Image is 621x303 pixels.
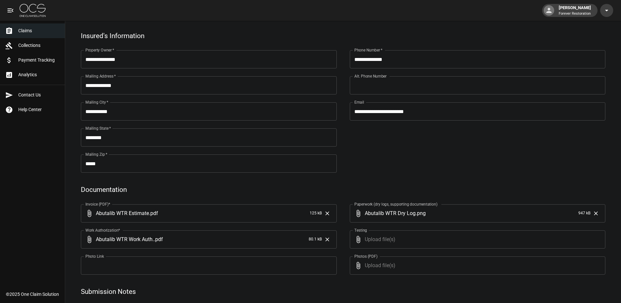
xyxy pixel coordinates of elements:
[85,73,116,79] label: Mailing Address
[96,209,149,217] span: Abutalib WTR Estimate
[559,11,591,17] p: Forever Restoration
[578,210,590,217] span: 947 kB
[18,27,60,34] span: Claims
[20,4,46,17] img: ocs-logo-white-transparent.png
[354,253,377,259] label: Photos (PDF)
[85,125,111,131] label: Mailing State
[365,209,416,217] span: Abutalib WTR Dry Log
[354,201,437,207] label: Paperwork (dry logs, supporting documentation)
[591,209,601,218] button: Clear
[85,253,104,259] label: Photo Link
[85,201,111,207] label: Invoice (PDF)*
[18,106,60,113] span: Help Center
[85,227,120,233] label: Work Authorization*
[322,235,332,244] button: Clear
[310,210,322,217] span: 125 kB
[309,236,322,243] span: 80.1 kB
[18,57,60,64] span: Payment Tracking
[365,256,588,275] span: Upload file(s)
[556,5,594,16] div: [PERSON_NAME]
[354,47,382,53] label: Phone Number
[18,92,60,98] span: Contact Us
[365,230,588,249] span: Upload file(s)
[18,42,60,49] span: Collections
[96,236,154,243] span: Abutalib WTR Work Auth.
[6,291,59,297] div: © 2025 One Claim Solution
[354,73,387,79] label: Alt. Phone Number
[149,209,158,217] span: . pdf
[416,209,426,217] span: . png
[354,99,364,105] label: Email
[85,151,108,157] label: Mailing Zip
[85,47,114,53] label: Property Owner
[354,227,367,233] label: Testing
[18,71,60,78] span: Analytics
[85,99,109,105] label: Mailing City
[4,4,17,17] button: open drawer
[154,236,163,243] span: . pdf
[322,209,332,218] button: Clear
